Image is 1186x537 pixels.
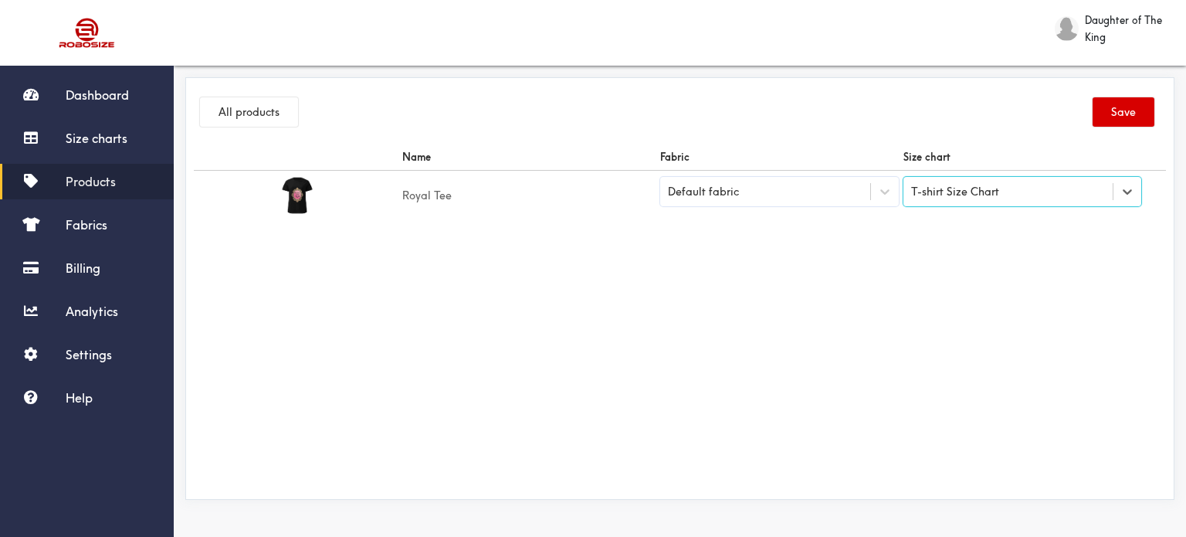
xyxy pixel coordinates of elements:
button: Save [1093,97,1154,127]
td: Royal Tee [400,171,658,221]
span: Help [66,390,93,406]
span: Billing [66,260,100,276]
img: Daughter of The King [1055,16,1079,41]
span: Settings [66,347,112,362]
div: Default fabric [668,183,739,200]
th: Name [400,144,658,171]
span: Fabrics [66,217,107,233]
th: Size chart [901,144,1144,171]
span: Dashboard [66,87,129,103]
th: Fabric [658,144,901,171]
div: T-shirt Size Chart [911,183,999,200]
button: All products [200,97,298,127]
span: Size charts [66,131,127,146]
span: Products [66,174,116,189]
img: Robosize [29,12,145,54]
span: Daughter of The King [1085,12,1171,46]
span: Analytics [66,304,118,319]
